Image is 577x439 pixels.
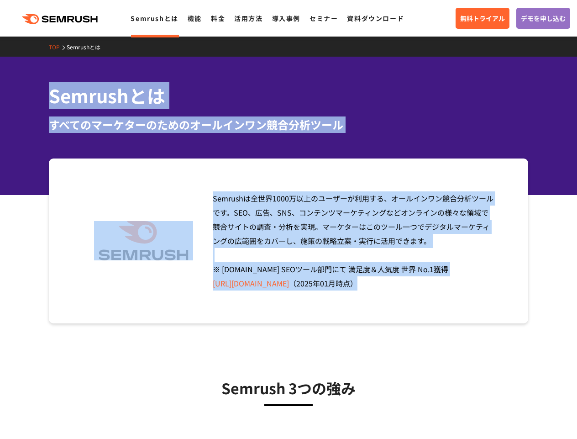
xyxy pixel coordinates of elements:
[272,14,300,23] a: 導入事例
[213,193,493,289] span: Semrushは全世界1000万以上のユーザーが利用する、オールインワン競合分析ツールです。SEO、広告、SNS、コンテンツマーケティングなどオンラインの様々な領域で競合サイトの調査・分析を実現...
[213,278,289,289] a: [URL][DOMAIN_NAME]
[347,14,404,23] a: 資料ダウンロード
[131,14,178,23] a: Semrushとは
[521,13,566,23] span: デモを申し込む
[309,14,338,23] a: セミナー
[94,221,193,261] img: Semrush
[49,43,67,51] a: TOP
[460,13,505,23] span: 無料トライアル
[67,43,107,51] a: Semrushとは
[516,8,570,29] a: デモを申し込む
[456,8,509,29] a: 無料トライアル
[188,14,202,23] a: 機能
[72,376,505,399] h3: Semrush 3つの強み
[234,14,262,23] a: 活用方法
[211,14,225,23] a: 料金
[49,116,528,133] div: すべてのマーケターのためのオールインワン競合分析ツール
[49,82,528,109] h1: Semrushとは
